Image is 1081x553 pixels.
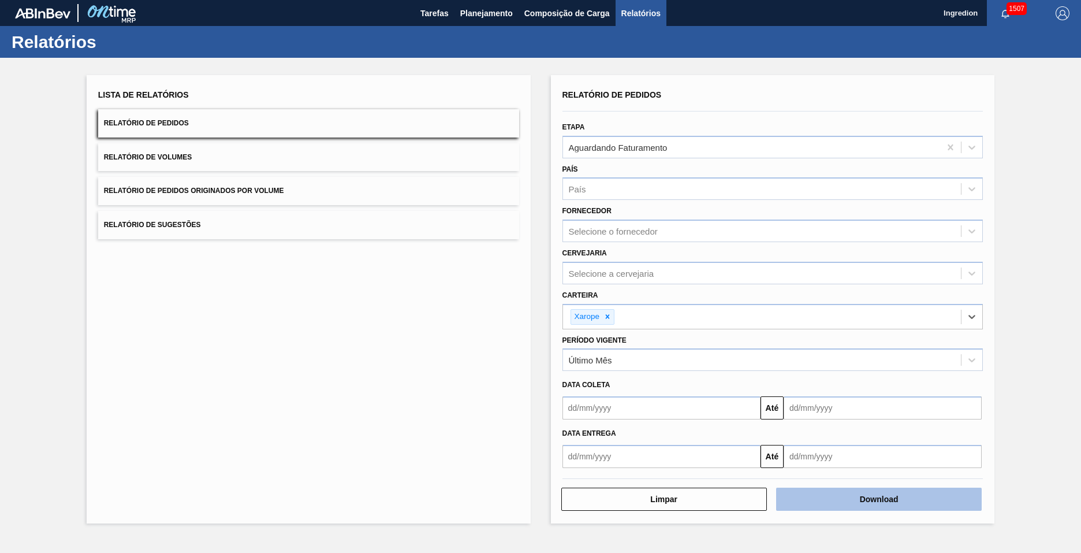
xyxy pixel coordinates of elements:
label: Período Vigente [562,336,627,344]
button: Relatório de Pedidos [98,109,519,138]
button: Limpar [561,488,767,511]
img: TNhmsLtSVTkK8tSr43FrP2fwEKptu5GPRR3wAAAABJRU5ErkJggg== [15,8,70,18]
span: Lista de Relatórios [98,90,189,99]
button: Notificações [987,5,1024,21]
div: Selecione a cervejaria [569,268,654,278]
label: Fornecedor [562,207,612,215]
span: Relatório de Pedidos [104,119,189,127]
input: dd/mm/yyyy [784,445,982,468]
span: Tarefas [420,6,449,20]
div: Último Mês [569,355,612,365]
button: Relatório de Pedidos Originados por Volume [98,177,519,205]
span: Composição de Carga [524,6,610,20]
button: Até [761,445,784,468]
div: Xarope [571,310,602,324]
span: Relatório de Pedidos Originados por Volume [104,187,284,195]
span: Relatório de Sugestões [104,221,201,229]
span: Data entrega [562,429,616,437]
div: Aguardando Faturamento [569,142,668,152]
span: 1507 [1007,2,1027,15]
img: Logout [1056,6,1069,20]
div: Selecione o fornecedor [569,227,658,236]
input: dd/mm/yyyy [562,445,761,468]
span: Relatório de Volumes [104,153,192,161]
label: Carteira [562,291,598,299]
button: Relatório de Volumes [98,143,519,172]
label: Etapa [562,123,585,131]
button: Até [761,396,784,420]
span: Relatório de Pedidos [562,90,662,99]
input: dd/mm/yyyy [562,396,761,420]
div: País [569,184,586,194]
button: Download [776,488,982,511]
span: Data coleta [562,381,610,389]
span: Relatórios [621,6,661,20]
h1: Relatórios [12,35,217,49]
label: Cervejaria [562,249,607,257]
input: dd/mm/yyyy [784,396,982,420]
button: Relatório de Sugestões [98,211,519,239]
label: País [562,165,578,173]
span: Planejamento [460,6,513,20]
